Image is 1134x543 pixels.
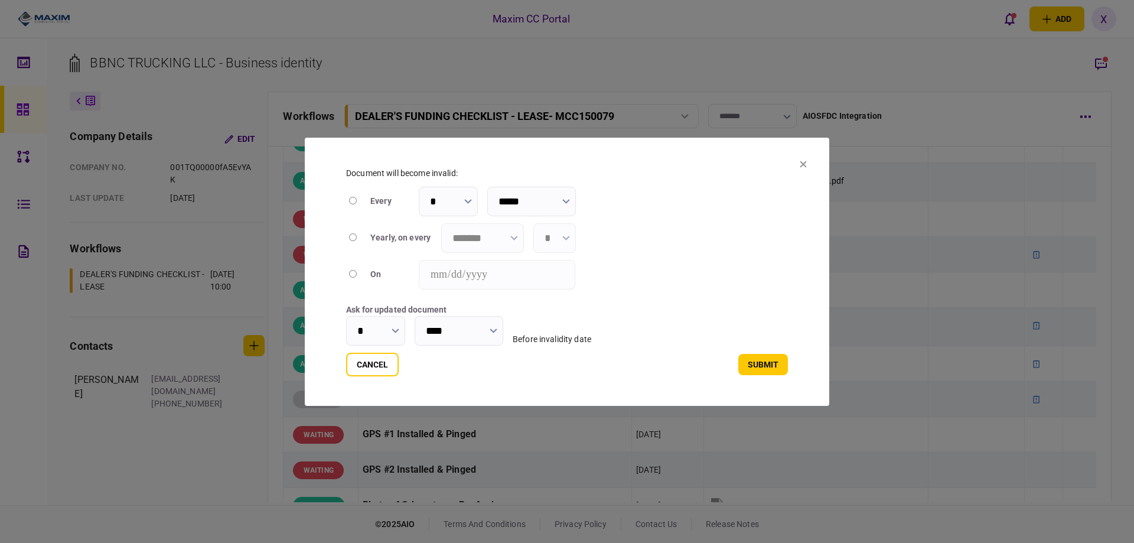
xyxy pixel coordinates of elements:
[346,304,503,316] div: ask for updated document
[346,167,788,180] div: document will become invalid :
[370,195,409,207] div: every
[513,333,591,346] div: before invalidity date
[370,232,432,244] div: yearly, on every
[346,353,399,376] button: Cancel
[370,268,409,281] div: on
[738,354,788,375] button: submit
